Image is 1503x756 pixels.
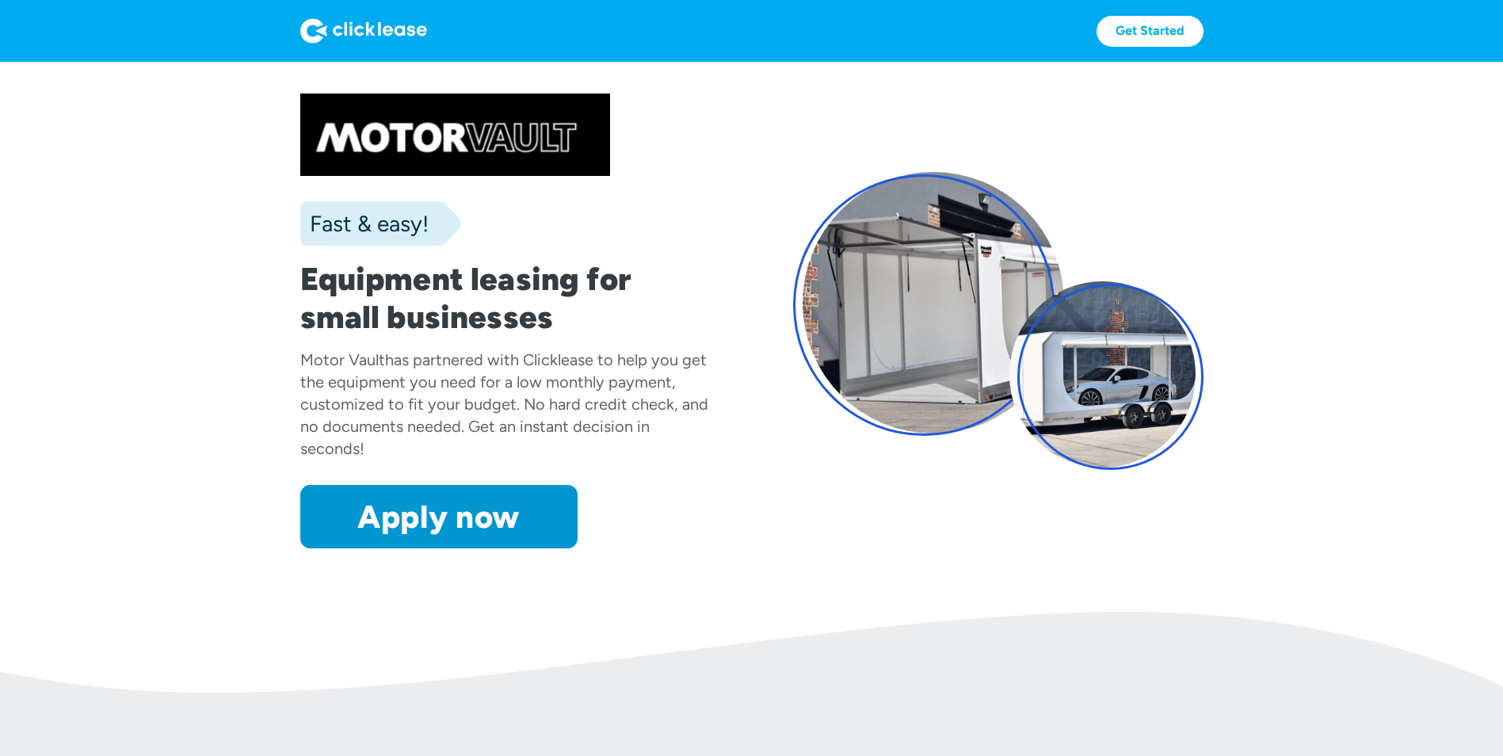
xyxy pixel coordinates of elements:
a: Get Started [1097,16,1204,47]
a: Apply now [300,485,578,548]
img: Logo [300,18,427,44]
div: Fast & easy! [300,208,429,239]
div: has partnered with Clicklease to help you get the equipment you need for a low monthly payment, c... [300,350,708,458]
div: Motor Vault [300,350,385,369]
h1: Equipment leasing for small businesses [300,260,711,336]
